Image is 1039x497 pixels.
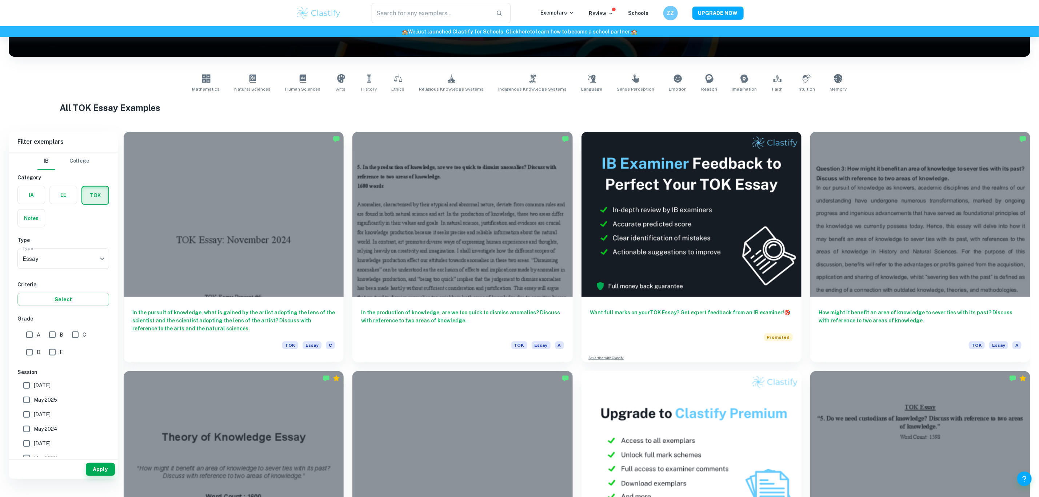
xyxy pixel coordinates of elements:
span: D [37,348,40,356]
span: C [83,331,86,339]
div: Filter type choice [37,152,89,170]
span: Essay [303,341,321,349]
span: Human Sciences [285,86,321,92]
button: EE [50,186,77,204]
h6: Type [17,236,109,244]
div: Premium [333,375,340,382]
h6: Grade [17,315,109,323]
span: Memory [830,86,847,92]
span: TOK [511,341,527,349]
input: Search for any exemplars... [372,3,491,23]
button: Help and Feedback [1017,472,1032,486]
img: Marked [323,375,330,382]
button: TOK [82,187,108,204]
h6: ZZ [666,9,675,17]
button: College [69,152,89,170]
div: Essay [17,249,109,269]
h6: Category [17,174,109,182]
h6: We just launched Clastify for Schools. Click to learn how to become a school partner. [1,28,1038,36]
span: Indigenous Knowledge Systems [499,86,567,92]
span: History [361,86,377,92]
span: Religious Knowledge Systems [419,86,484,92]
span: May 2024 [34,425,57,433]
span: Imagination [732,86,757,92]
button: Apply [86,463,115,476]
span: TOK [282,341,298,349]
button: IA [18,186,45,204]
a: Want full marks on yourTOK Essay? Get expert feedback from an IB examiner!PromotedAdvertise with ... [582,132,802,362]
span: [DATE] [34,410,51,418]
span: Language [582,86,603,92]
span: E [60,348,63,356]
span: Reason [702,86,718,92]
span: 🏫 [631,29,637,35]
img: Marked [1009,375,1016,382]
img: Marked [562,375,569,382]
a: here [519,29,530,35]
span: Intuition [798,86,815,92]
button: Select [17,293,109,306]
h6: Criteria [17,281,109,289]
h6: How might it benefit an area of knowledge to sever ties with its past? Discuss with reference to ... [819,309,1022,333]
img: Marked [562,135,569,143]
img: Marked [333,135,340,143]
span: Ethics [392,86,405,92]
span: May 2025 [34,396,57,404]
span: Natural Sciences [235,86,271,92]
a: In the pursuit of knowledge, what is gained by the artist adopting the lens of the scientist and ... [124,132,344,362]
span: Emotion [669,86,687,92]
span: 🎯 [784,310,791,315]
button: Notes [18,210,45,227]
h6: Session [17,368,109,376]
span: Promoted [764,333,793,341]
span: [DATE] [34,440,51,448]
p: Exemplars [541,9,575,17]
span: [DATE] [34,381,51,389]
span: May 2023 [34,454,57,462]
span: A [1012,341,1022,349]
button: IB [37,152,55,170]
p: Review [589,9,614,17]
a: Advertise with Clastify [589,355,624,361]
div: Premium [1019,375,1027,382]
img: Marked [1019,135,1027,143]
span: A [555,341,564,349]
img: Clastify logo [296,6,342,20]
span: Essay [532,341,551,349]
a: In the production of knowledge, are we too quick to dismiss anomalies? Discuss with reference to ... [352,132,572,362]
span: C [326,341,335,349]
a: How might it benefit an area of knowledge to sever ties with its past? Discuss with reference to ... [810,132,1030,362]
button: ZZ [663,6,678,20]
span: A [37,331,40,339]
span: B [60,331,63,339]
a: Schools [628,10,649,16]
span: 🏫 [402,29,408,35]
span: TOK [969,341,985,349]
span: Faith [772,86,783,92]
label: Type [23,245,33,251]
h6: In the pursuit of knowledge, what is gained by the artist adopting the lens of the scientist and ... [132,309,335,333]
span: Mathematics [192,86,220,92]
img: Thumbnail [582,132,802,297]
h6: Filter exemplars [9,132,118,152]
span: Sense Perception [617,86,655,92]
h6: Want full marks on your TOK Essay ? Get expert feedback from an IB examiner! [590,309,793,325]
span: Arts [336,86,346,92]
h1: All TOK Essay Examples [60,101,979,114]
span: Essay [989,341,1008,349]
button: UPGRADE NOW [692,7,744,20]
h6: In the production of knowledge, are we too quick to dismiss anomalies? Discuss with reference to ... [361,309,564,333]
